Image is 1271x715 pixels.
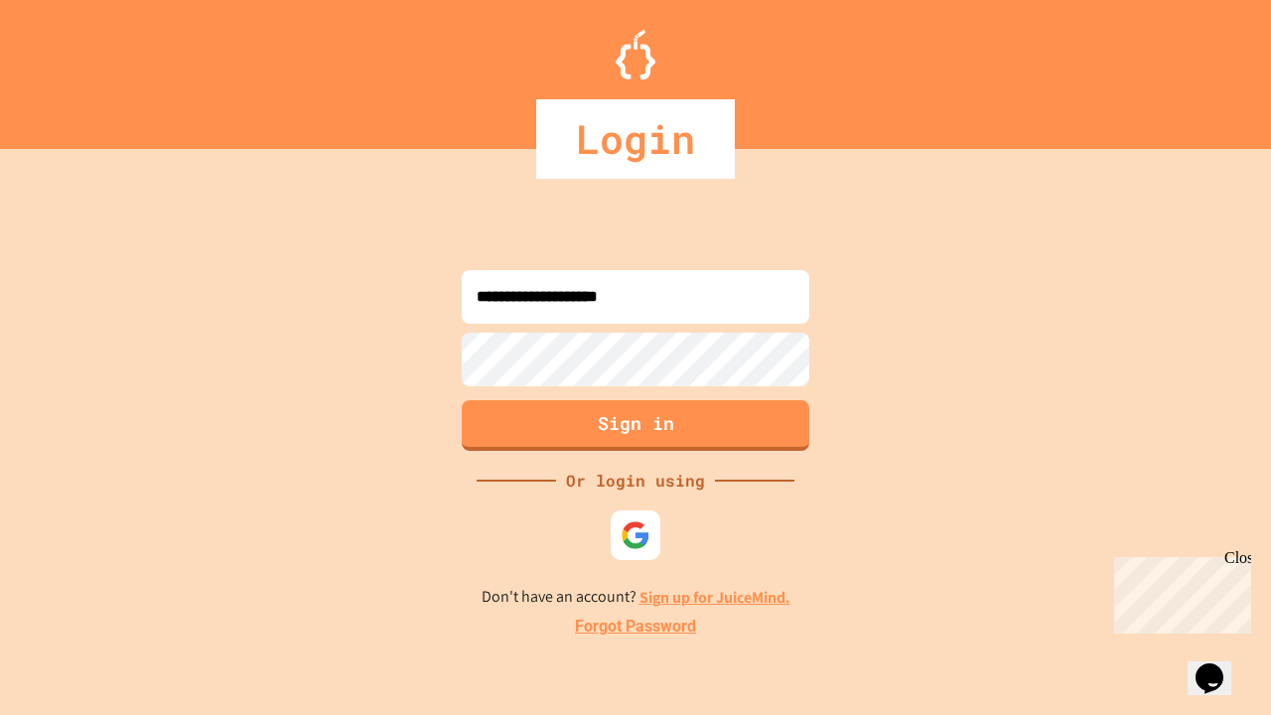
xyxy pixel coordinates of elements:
img: Logo.svg [616,30,655,79]
iframe: chat widget [1188,636,1251,695]
p: Don't have an account? [482,585,790,610]
a: Sign up for JuiceMind. [639,587,790,608]
div: Or login using [556,469,715,493]
button: Sign in [462,400,809,451]
div: Chat with us now!Close [8,8,137,126]
iframe: chat widget [1106,549,1251,634]
img: google-icon.svg [621,520,650,550]
div: Login [536,99,735,179]
a: Forgot Password [575,615,696,639]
